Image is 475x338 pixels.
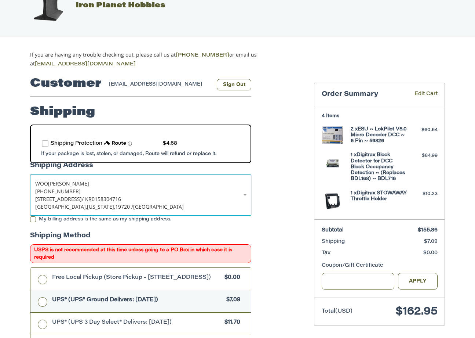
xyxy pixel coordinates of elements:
[176,53,229,58] a: [PHONE_NUMBER]
[217,79,251,90] button: Sign Out
[322,228,344,233] span: Subtotal
[82,195,121,202] span: / KR0158304716
[51,141,102,146] span: Shipping Protection
[87,203,115,210] span: [US_STATE],
[35,203,87,210] span: [GEOGRAPHIC_DATA],
[22,2,165,9] a: Iron Planet Hobbies
[163,140,177,148] div: $4.68
[322,309,352,314] span: Total (USD)
[322,239,345,244] span: Shipping
[409,152,438,159] div: $84.99
[115,203,133,210] span: 19720 /
[221,319,240,327] span: $11.70
[423,251,438,256] span: $0.00
[35,188,81,195] span: [PHONE_NUMBER]
[322,262,438,270] div: Coupon/Gift Certificate
[109,81,210,90] div: [EMAIL_ADDRESS][DOMAIN_NAME]
[221,274,240,282] span: $0.00
[30,76,102,91] h2: Customer
[133,203,184,210] span: [GEOGRAPHIC_DATA]
[424,239,438,244] span: $7.09
[30,244,251,263] span: USPS is not recommended at this time unless going to a PO Box in which case it is required
[351,126,407,144] h4: 2 x ESU ~ LokPilot V5.0 Micro Decoder DCC ~ 6 Pin ~ 59826
[30,231,91,245] legend: Shipping Method
[398,273,438,290] button: Apply
[128,141,132,146] span: Learn more
[223,296,240,305] span: $7.09
[30,161,93,175] legend: Shipping Address
[396,306,438,317] span: $162.95
[30,105,95,119] h2: Shipping
[35,180,48,187] span: WOO
[418,228,438,233] span: $155.86
[322,273,395,290] input: Gift Certificate or Coupon Code
[52,274,221,282] span: Free Local Pickup (Store Pickup - [STREET_ADDRESS])
[35,62,136,67] a: [EMAIL_ADDRESS][DOMAIN_NAME]
[30,216,251,222] label: My billing address is the same as my shipping address.
[30,175,251,216] a: Enter or select a different address
[322,251,330,256] span: Tax
[409,190,438,198] div: $10.23
[322,90,404,99] h3: Order Summary
[52,319,221,327] span: UPS® (UPS 3 Day Select® Delivers: [DATE])
[76,2,165,9] span: Iron Planet Hobbies
[42,136,240,151] div: route shipping protection selector element
[351,190,407,202] h4: 1 x Digitrax STOWAWAY Throttle Holder
[52,296,223,305] span: UPS® (UPS® Ground Delivers: [DATE])
[48,180,89,187] span: [PERSON_NAME]
[351,152,407,182] h4: 1 x Digitrax Block Detector for DCC Block Occupancy Detection ~ (Replaces BDL168) ~ BDL716
[409,126,438,134] div: $60.64
[30,51,280,68] p: If you are having any trouble checking out, please call us at or email us at
[322,113,438,119] h3: 4 Items
[35,195,82,202] span: [STREET_ADDRESS]
[41,151,216,156] span: If your package is lost, stolen, or damaged, Route will refund or replace it.
[404,90,438,99] a: Edit Cart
